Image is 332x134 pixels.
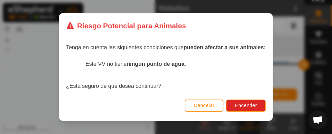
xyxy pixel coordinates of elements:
[308,111,327,129] div: Chat abierto
[184,44,266,50] strong: pueden afectar a sus animales:
[66,20,186,31] div: Riesgo Potencial para Animales
[66,44,266,50] span: Tenga en cuenta las siguientes condiciones que
[235,103,257,108] span: Encender
[127,61,186,67] strong: ningún punto de agua.
[227,100,266,112] button: Encender
[85,61,186,67] span: Este VV no tiene
[66,60,266,90] div: ¿Está seguro de que desea continuar?
[185,100,224,112] button: Cancelar
[194,103,215,108] span: Cancelar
